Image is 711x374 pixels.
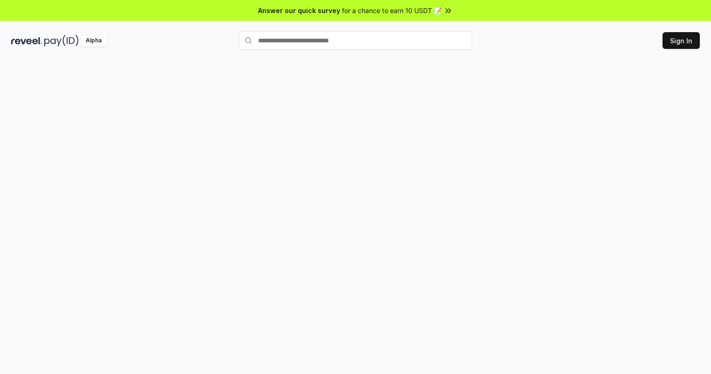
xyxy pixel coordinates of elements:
img: pay_id [44,35,79,47]
span: Answer our quick survey [258,6,340,15]
img: reveel_dark [11,35,42,47]
div: Alpha [81,35,107,47]
span: for a chance to earn 10 USDT 📝 [342,6,442,15]
button: Sign In [663,32,700,49]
